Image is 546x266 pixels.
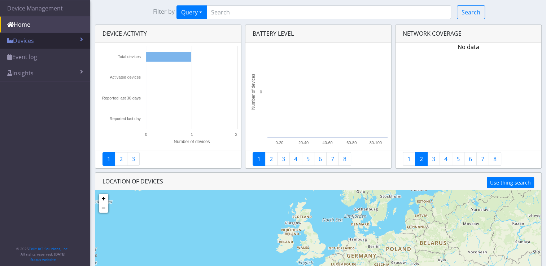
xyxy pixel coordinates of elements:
[464,152,477,166] a: 6
[326,152,339,166] a: 7
[245,25,391,43] div: Battery level
[259,90,262,94] text: 0
[275,141,283,145] text: 0-20
[118,54,141,59] tspan: Total devices
[403,152,534,166] nav: Quick view paging
[322,141,332,145] text: 40-60
[427,152,440,166] a: 3
[99,203,108,213] a: Zoom out
[102,96,141,100] tspan: Reported last 30 days
[16,246,70,252] p: © 2025 .
[29,246,69,251] a: Telit IoT Solutions, Inc.
[16,252,70,257] p: All rights reserved. [DATE]
[145,132,147,137] text: 0
[338,152,351,166] a: 8
[253,152,384,166] nav: Quick view paging
[253,152,265,166] a: 1
[176,5,207,19] button: Query
[457,5,485,19] button: Search
[277,152,290,166] a: 3
[109,116,141,121] tspan: Reported last day
[174,139,210,144] tspan: Number of devices
[95,173,541,190] div: LOCATION OF DEVICES
[235,132,237,137] text: 2
[289,152,302,166] a: 4
[489,152,501,166] a: 8
[396,25,541,43] div: Network coverage
[403,152,415,166] a: 1
[153,7,175,17] span: Filter by
[440,152,452,166] a: 4
[110,75,141,79] tspan: Activated devices
[369,141,381,145] text: 80-100
[30,257,56,262] a: Status website
[450,43,486,61] p: No data
[206,5,451,19] input: Search...
[102,152,115,166] a: 1
[302,152,314,166] a: 5
[476,152,489,166] a: 7
[102,152,234,166] nav: Summary paging
[127,152,140,166] a: 3
[99,194,108,203] a: Zoom in
[415,152,428,166] a: 2
[314,152,327,166] a: 6
[191,132,193,137] text: 1
[298,141,308,145] text: 20-40
[115,152,127,166] a: 2
[346,141,357,145] text: 60-80
[487,177,534,188] button: Use thing search
[251,74,256,110] tspan: Number of devices
[452,152,464,166] a: 5
[265,152,278,166] a: 2
[95,25,241,43] div: Device activity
